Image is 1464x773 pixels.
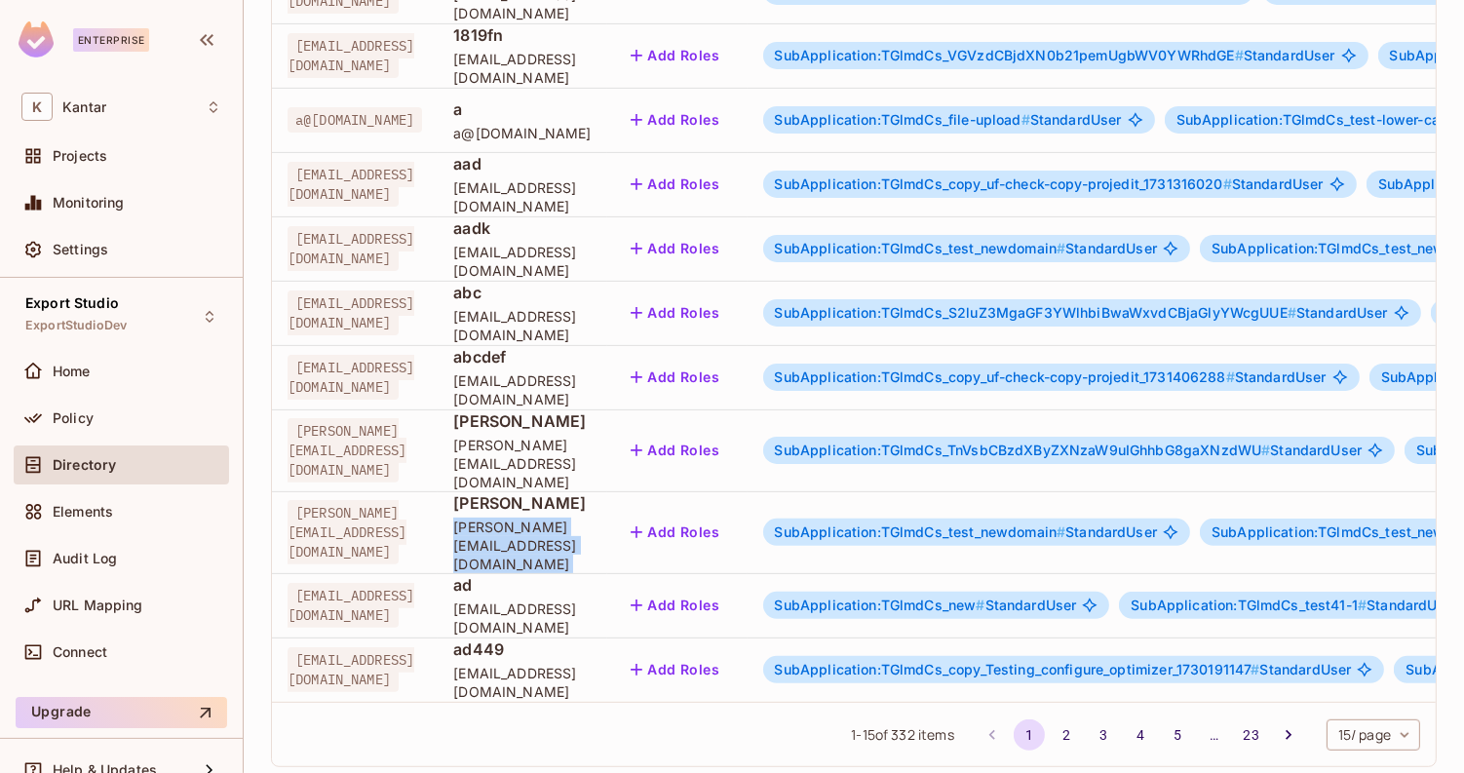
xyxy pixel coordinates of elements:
[1088,719,1119,751] button: Go to page 3
[19,21,54,58] img: SReyMgAAAABJRU5ErkJggg==
[53,195,125,211] span: Monitoring
[623,297,728,329] button: Add Roles
[775,597,985,613] span: SubApplication:TGlmdCs_new
[25,295,119,311] span: Export Studio
[1288,304,1296,321] span: #
[453,243,591,280] span: [EMAIL_ADDRESS][DOMAIN_NAME]
[623,233,728,264] button: Add Roles
[453,98,591,120] span: a
[1131,597,1367,613] span: SubApplication:TGlmdCs_test41-1
[775,368,1235,385] span: SubApplication:TGlmdCs_copy_uf-check-copy-projedit_1731406288
[1251,661,1259,677] span: #
[53,242,108,257] span: Settings
[1235,47,1244,63] span: #
[623,104,728,135] button: Add Roles
[851,724,953,746] span: 1 - 15 of 332 items
[288,226,414,271] span: [EMAIL_ADDRESS][DOMAIN_NAME]
[1162,719,1193,751] button: Go to page 5
[53,504,113,520] span: Elements
[1021,111,1030,128] span: #
[453,178,591,215] span: [EMAIL_ADDRESS][DOMAIN_NAME]
[775,112,1122,128] span: StandardUser
[1051,719,1082,751] button: Go to page 2
[1014,719,1045,751] button: page 1
[775,176,1324,192] span: StandardUser
[775,443,1363,458] span: StandardUser
[453,24,591,46] span: 1819fn
[775,305,1388,321] span: StandardUser
[16,697,227,728] button: Upgrade
[453,371,591,408] span: [EMAIL_ADDRESS][DOMAIN_NAME]
[288,162,414,207] span: [EMAIL_ADDRESS][DOMAIN_NAME]
[53,364,91,379] span: Home
[1057,523,1065,540] span: #
[53,148,107,164] span: Projects
[1358,597,1367,613] span: #
[623,169,728,200] button: Add Roles
[775,48,1335,63] span: StandardUser
[288,290,414,335] span: [EMAIL_ADDRESS][DOMAIN_NAME]
[623,40,728,71] button: Add Roles
[62,99,106,115] span: Workspace: Kantar
[53,551,117,566] span: Audit Log
[453,638,591,660] span: ad449
[288,355,414,400] span: [EMAIL_ADDRESS][DOMAIN_NAME]
[775,175,1232,192] span: SubApplication:TGlmdCs_copy_uf-check-copy-projedit_1731316020
[288,500,406,564] span: [PERSON_NAME][EMAIL_ADDRESS][DOMAIN_NAME]
[775,523,1066,540] span: SubApplication:TGlmdCs_test_newdomain
[453,217,591,239] span: aadk
[288,107,422,133] span: a@[DOMAIN_NAME]
[974,719,1307,751] nav: pagination navigation
[1327,719,1420,751] div: 15 / page
[453,599,591,637] span: [EMAIL_ADDRESS][DOMAIN_NAME]
[775,662,1352,677] span: StandardUser
[453,50,591,87] span: [EMAIL_ADDRESS][DOMAIN_NAME]
[53,457,116,473] span: Directory
[453,664,591,701] span: [EMAIL_ADDRESS][DOMAIN_NAME]
[976,597,984,613] span: #
[453,153,591,174] span: aad
[453,518,591,573] span: [PERSON_NAME][EMAIL_ADDRESS][DOMAIN_NAME]
[288,647,414,692] span: [EMAIL_ADDRESS][DOMAIN_NAME]
[1236,719,1267,751] button: Go to page 23
[623,590,728,621] button: Add Roles
[53,410,94,426] span: Policy
[775,369,1327,385] span: StandardUser
[775,598,1077,613] span: StandardUser
[453,307,591,344] span: [EMAIL_ADDRESS][DOMAIN_NAME]
[1131,598,1458,613] span: StandardUser
[623,435,728,466] button: Add Roles
[775,111,1030,128] span: SubApplication:TGlmdCs_file-upload
[1273,719,1304,751] button: Go to next page
[623,654,728,685] button: Add Roles
[775,524,1158,540] span: StandardUser
[1125,719,1156,751] button: Go to page 4
[453,410,591,432] span: [PERSON_NAME]
[1226,368,1235,385] span: #
[623,362,728,393] button: Add Roles
[775,47,1244,63] span: SubApplication:TGlmdCs_VGVzdCBjdXN0b21pemUgbWV0YWRhdGE
[1057,240,1065,256] span: #
[53,598,143,613] span: URL Mapping
[775,442,1271,458] span: SubApplication:TGlmdCs_TnVsbCBzdXByZXNzaW9uIGhhbG8gaXNzdWU
[775,241,1158,256] span: StandardUser
[288,418,406,483] span: [PERSON_NAME][EMAIL_ADDRESS][DOMAIN_NAME]
[288,583,414,628] span: [EMAIL_ADDRESS][DOMAIN_NAME]
[1199,725,1230,745] div: …
[53,644,107,660] span: Connect
[453,492,591,514] span: [PERSON_NAME]
[25,318,127,333] span: ExportStudioDev
[1261,442,1270,458] span: #
[453,124,591,142] span: a@[DOMAIN_NAME]
[453,346,591,367] span: abcdef
[21,93,53,121] span: K
[775,304,1296,321] span: SubApplication:TGlmdCs_S2luZ3MgaGF3YWlhbiBwaWxvdCBjaGlyYWcgUUE
[453,574,591,596] span: ad
[623,517,728,548] button: Add Roles
[73,28,149,52] div: Enterprise
[453,436,591,491] span: [PERSON_NAME][EMAIL_ADDRESS][DOMAIN_NAME]
[1223,175,1232,192] span: #
[775,240,1066,256] span: SubApplication:TGlmdCs_test_newdomain
[775,661,1260,677] span: SubApplication:TGlmdCs_copy_Testing_configure_optimizer_1730191147
[288,33,414,78] span: [EMAIL_ADDRESS][DOMAIN_NAME]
